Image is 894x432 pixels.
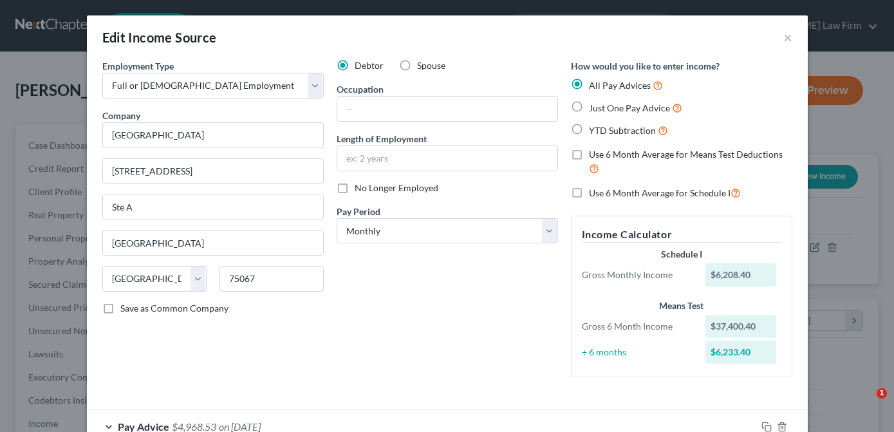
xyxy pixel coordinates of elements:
[103,194,323,219] input: Unit, Suite, etc...
[589,80,651,91] span: All Pay Advices
[571,59,720,73] label: How would you like to enter income?
[219,266,324,292] input: Enter zip...
[337,97,557,121] input: --
[102,28,217,46] div: Edit Income Source
[102,122,324,148] input: Search company by name...
[120,303,228,314] span: Save as Common Company
[337,82,384,96] label: Occupation
[575,268,700,281] div: Gross Monthly Income
[582,299,781,312] div: Means Test
[705,315,776,338] div: $37,400.40
[103,159,323,183] input: Enter address...
[589,187,731,198] span: Use 6 Month Average for Schedule I
[103,230,323,255] input: Enter city...
[102,61,174,71] span: Employment Type
[337,132,427,146] label: Length of Employment
[705,263,776,286] div: $6,208.40
[575,346,700,359] div: ÷ 6 months
[589,102,670,113] span: Just One Pay Advice
[337,146,557,171] input: ex: 2 years
[589,149,783,160] span: Use 6 Month Average for Means Test Deductions
[877,388,887,399] span: 1
[102,110,140,121] span: Company
[355,60,384,71] span: Debtor
[575,320,700,333] div: Gross 6 Month Income
[355,182,438,193] span: No Longer Employed
[850,388,881,419] iframe: Intercom live chat
[582,227,781,243] h5: Income Calculator
[783,30,792,45] button: ×
[417,60,445,71] span: Spouse
[582,248,781,261] div: Schedule I
[705,341,776,364] div: $6,233.40
[337,206,380,217] span: Pay Period
[589,125,656,136] span: YTD Subtraction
